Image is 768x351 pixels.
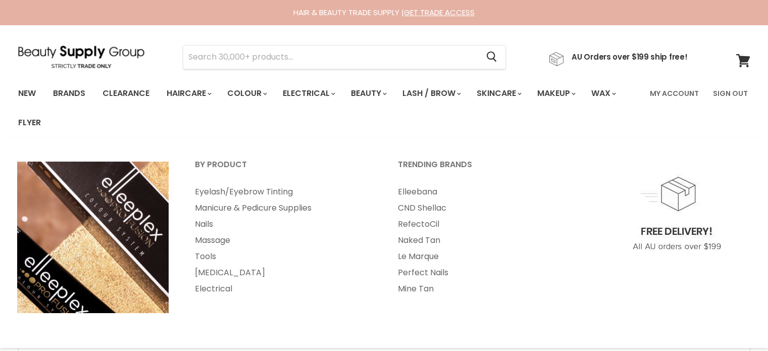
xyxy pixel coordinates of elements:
[343,83,393,104] a: Beauty
[11,79,644,137] ul: Main menu
[385,184,586,297] ul: Main menu
[183,45,506,69] form: Product
[584,83,622,104] a: Wax
[182,216,383,232] a: Nails
[159,83,218,104] a: Haircare
[11,83,43,104] a: New
[182,232,383,248] a: Massage
[385,232,586,248] a: Naked Tan
[385,281,586,297] a: Mine Tan
[183,45,479,69] input: Search
[385,216,586,232] a: RefectoCil
[479,45,505,69] button: Search
[182,281,383,297] a: Electrical
[182,184,383,200] a: Eyelash/Eyebrow Tinting
[11,112,48,133] a: Flyer
[182,248,383,265] a: Tools
[182,184,383,297] ul: Main menu
[45,83,93,104] a: Brands
[385,248,586,265] a: Le Marque
[395,83,467,104] a: Lash / Brow
[707,83,754,104] a: Sign Out
[182,265,383,281] a: [MEDICAL_DATA]
[6,8,763,18] div: HAIR & BEAUTY TRADE SUPPLY |
[530,83,582,104] a: Makeup
[469,83,528,104] a: Skincare
[95,83,157,104] a: Clearance
[385,265,586,281] a: Perfect Nails
[275,83,341,104] a: Electrical
[385,200,586,216] a: CND Shellac
[182,157,383,182] a: By Product
[404,7,475,18] a: GET TRADE ACCESS
[220,83,273,104] a: Colour
[182,200,383,216] a: Manicure & Pedicure Supplies
[6,79,763,137] nav: Main
[385,184,586,200] a: Elleebana
[644,83,705,104] a: My Account
[385,157,586,182] a: Trending Brands
[718,304,758,341] iframe: Gorgias live chat messenger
